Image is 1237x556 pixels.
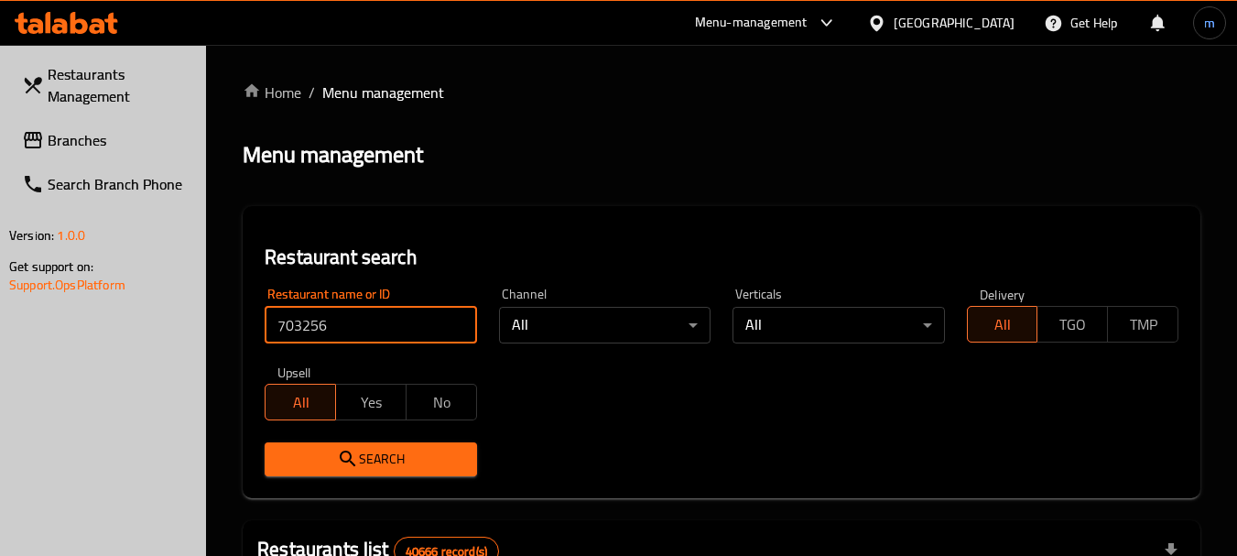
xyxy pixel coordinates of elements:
div: All [732,307,944,343]
a: Search Branch Phone [7,162,207,206]
span: Search [279,448,461,471]
span: TGO [1045,311,1101,338]
span: TMP [1115,311,1171,338]
input: Search for restaurant name or ID.. [265,307,476,343]
span: Get support on: [9,255,93,278]
span: All [975,311,1031,338]
span: Branches [48,129,192,151]
a: Support.OpsPlatform [9,273,125,297]
li: / [309,82,315,104]
span: No [414,389,470,416]
a: Restaurants Management [7,52,207,118]
a: Home [243,82,301,104]
div: [GEOGRAPHIC_DATA] [894,13,1015,33]
label: Upsell [277,365,311,378]
span: Restaurants Management [48,63,192,107]
h2: Restaurant search [265,244,1178,271]
span: Search Branch Phone [48,173,192,195]
span: All [273,389,329,416]
span: 1.0.0 [57,223,85,247]
button: No [406,384,477,420]
button: Yes [335,384,407,420]
nav: breadcrumb [243,82,1200,104]
button: All [265,384,336,420]
label: Delivery [980,288,1025,300]
button: All [967,306,1038,343]
h2: Menu management [243,140,423,169]
button: TMP [1107,306,1178,343]
span: Menu management [322,82,444,104]
span: Yes [343,389,399,416]
button: Search [265,442,476,476]
a: Branches [7,118,207,162]
button: TGO [1036,306,1108,343]
div: Menu-management [695,12,808,34]
span: Version: [9,223,54,247]
span: m [1204,13,1215,33]
div: All [499,307,711,343]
